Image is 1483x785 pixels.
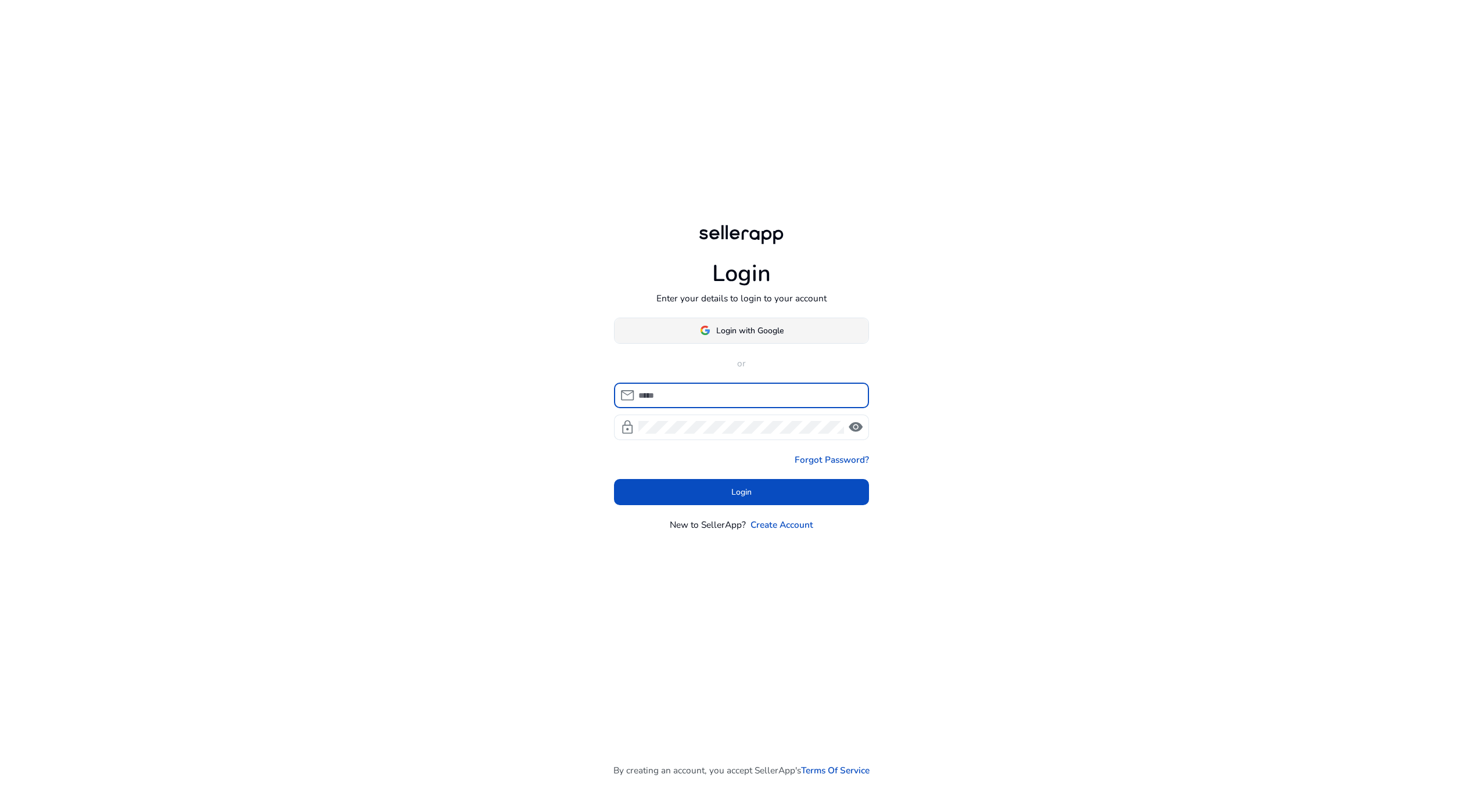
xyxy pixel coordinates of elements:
[801,764,870,777] a: Terms Of Service
[795,453,869,466] a: Forgot Password?
[614,479,870,505] button: Login
[614,318,870,344] button: Login with Google
[656,291,827,305] p: Enter your details to login to your account
[712,260,771,288] h1: Login
[670,518,746,531] p: New to SellerApp?
[751,518,813,531] a: Create Account
[700,325,710,336] img: google-logo.svg
[614,357,870,370] p: or
[848,420,863,435] span: visibility
[716,325,784,337] span: Login with Google
[731,486,752,498] span: Login
[620,388,635,403] span: mail
[620,420,635,435] span: lock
